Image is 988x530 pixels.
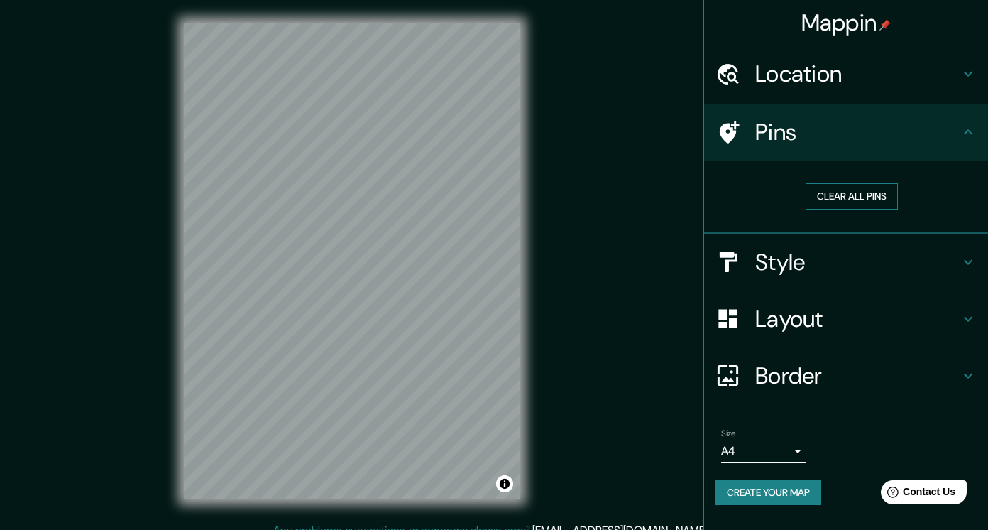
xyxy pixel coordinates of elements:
h4: Pins [755,118,960,146]
iframe: Help widget launcher [862,475,972,514]
canvas: Map [184,23,520,499]
h4: Style [755,248,960,276]
h4: Location [755,60,960,88]
button: Create your map [715,480,821,506]
div: A4 [721,440,806,463]
button: Clear all pins [806,183,898,210]
label: Size [721,427,736,439]
div: Pins [704,104,988,161]
div: Style [704,234,988,291]
button: Toggle attribution [496,475,513,492]
h4: Layout [755,305,960,333]
h4: Mappin [801,9,891,37]
img: pin-icon.png [879,19,891,31]
div: Layout [704,291,988,347]
div: Border [704,347,988,404]
h4: Border [755,362,960,390]
div: Location [704,45,988,102]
